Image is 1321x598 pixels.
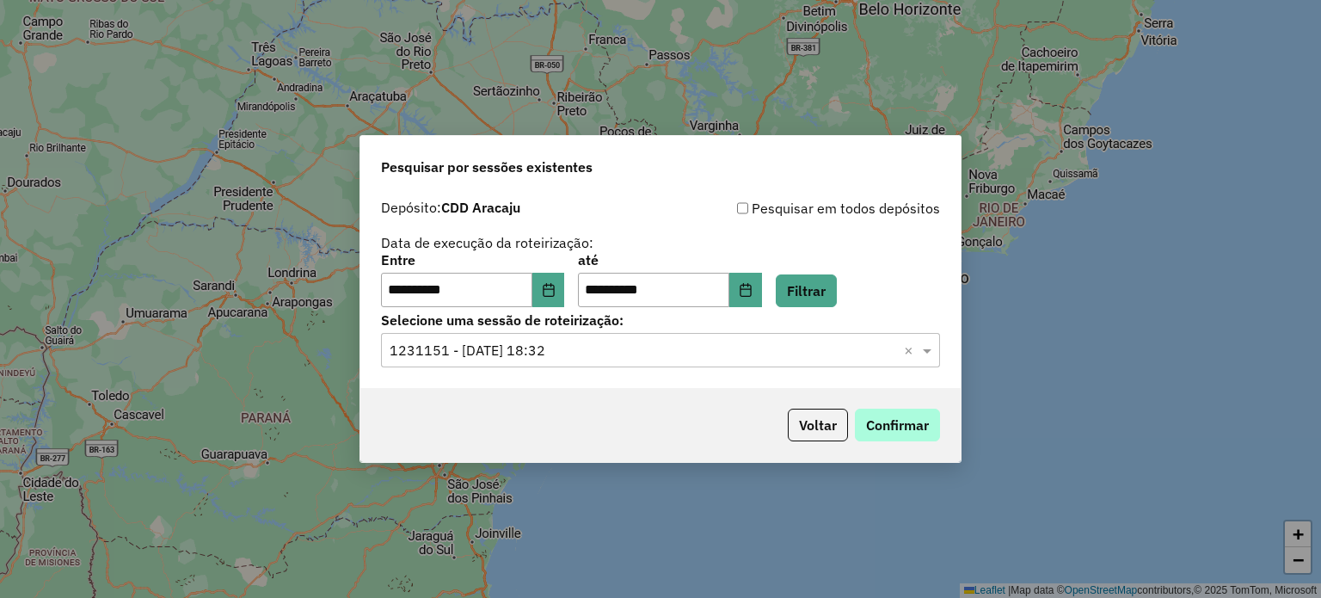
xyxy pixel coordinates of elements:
[776,274,837,307] button: Filtrar
[729,273,762,307] button: Choose Date
[578,250,761,270] label: até
[381,250,564,270] label: Entre
[660,198,940,219] div: Pesquisar em todos depósitos
[381,197,520,218] label: Depósito:
[441,199,520,216] strong: CDD Aracaju
[855,409,940,441] button: Confirmar
[381,157,593,177] span: Pesquisar por sessões existentes
[904,340,919,361] span: Clear all
[381,232,593,253] label: Data de execução da roteirização:
[532,273,565,307] button: Choose Date
[788,409,848,441] button: Voltar
[381,310,940,330] label: Selecione uma sessão de roteirização:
